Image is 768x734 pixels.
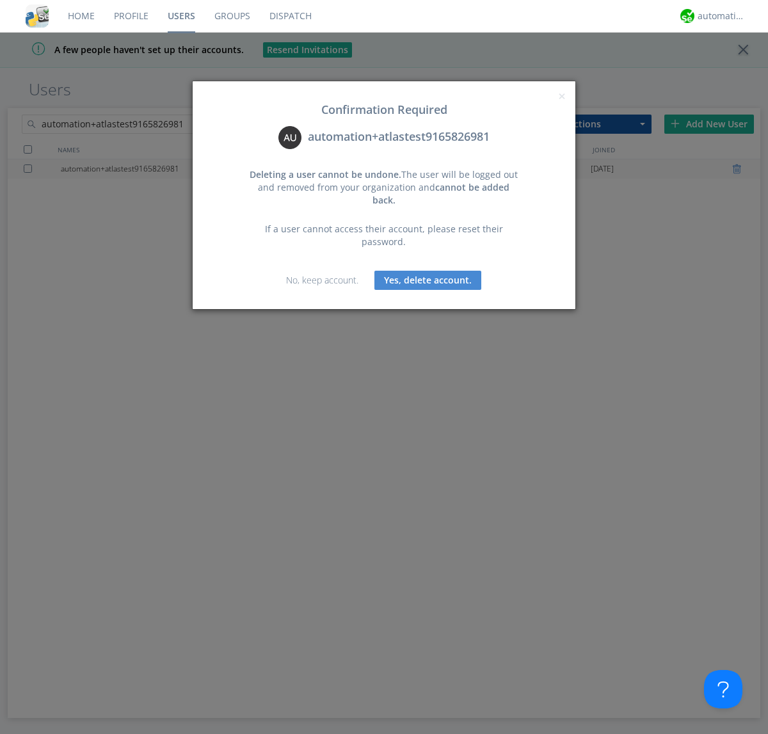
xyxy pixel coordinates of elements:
button: Yes, delete account. [374,271,481,290]
img: 373638.png [278,126,301,149]
div: automation+atlas [698,10,746,22]
img: d2d01cd9b4174d08988066c6d424eccd [680,9,694,23]
span: × [558,87,566,105]
span: Deleting a user cannot be undone. [250,168,401,180]
div: The user will be logged out and removed from your organization and [246,168,522,207]
img: cddb5a64eb264b2086981ab96f4c1ba7 [26,4,49,28]
h3: Confirmation Required [202,104,566,116]
div: If a user cannot access their account, please reset their password. [246,223,522,248]
a: No, keep account. [286,274,358,286]
div: automation+atlastest9165826981 [202,126,566,149]
span: cannot be added back. [372,181,510,206]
